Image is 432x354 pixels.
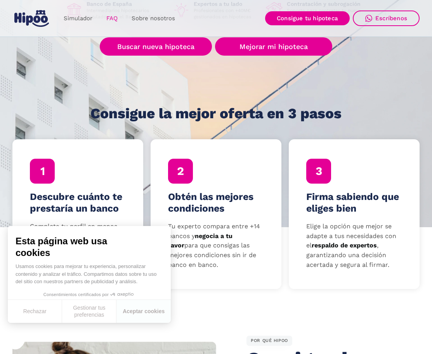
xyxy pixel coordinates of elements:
a: Simulador [57,11,99,26]
p: Tu experto compara entre +14 bancos y para que consigas las mejores condiciones sin ir de banco e... [168,222,264,270]
h4: Descubre cuánto te prestaría un banco [30,191,126,214]
a: Buscar nueva hipoteca [100,37,212,56]
a: Mejorar mi hipoteca [215,37,332,56]
p: Completa tu perfil en menos de 3 minutos y uno de nuestros gestores te llamará para estudiar tu c... [30,222,126,270]
a: Consigue tu hipoteca [265,11,350,25]
a: Escríbenos [353,11,420,26]
a: home [12,7,50,30]
a: FAQ [99,11,125,26]
div: POR QUÉ HIPOO [246,336,292,346]
h4: Firma sabiendo que eliges bien [306,191,402,214]
h1: Consigue la mejor oferta en 3 pasos [90,106,342,121]
div: Escríbenos [375,15,407,22]
h4: Obtén las mejores condiciones [168,191,264,214]
a: Sobre nosotros [125,11,182,26]
strong: respaldo de expertos [312,242,377,249]
p: Elige la opción que mejor se adapte a tus necesidades con el , garantizando una decisión acertada... [306,222,402,270]
strong: negocia a tu favor [168,232,232,249]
